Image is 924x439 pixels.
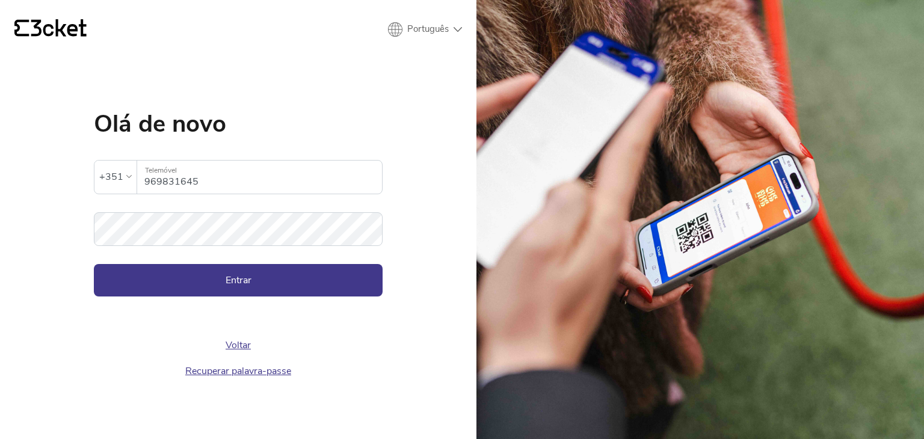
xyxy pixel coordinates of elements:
label: Telemóvel [137,161,382,180]
button: Entrar [94,264,383,296]
g: {' '} [14,20,29,37]
a: Voltar [226,339,251,352]
a: {' '} [14,19,87,40]
label: Palavra-passe [94,212,383,232]
input: Telemóvel [144,161,382,194]
div: +351 [99,168,123,186]
h1: Olá de novo [94,112,383,136]
a: Recuperar palavra-passe [185,364,291,378]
